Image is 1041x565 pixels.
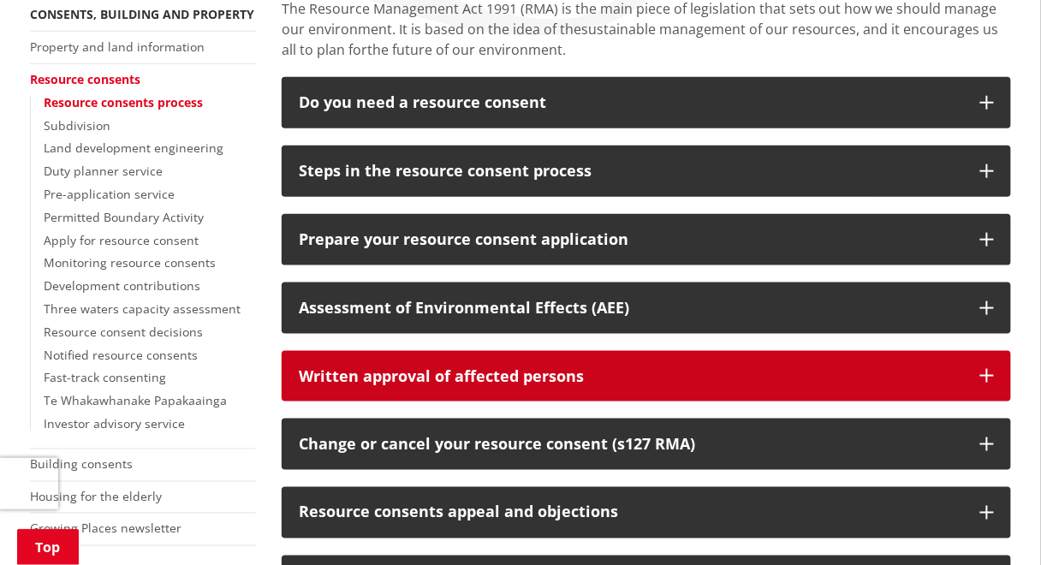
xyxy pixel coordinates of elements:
a: Development contributions [44,277,200,294]
a: Apply for resource consent [44,232,199,248]
a: Consents, building and property [30,6,254,22]
button: Steps in the resource consent process [282,146,1011,197]
a: Notified resource consents [44,347,198,363]
a: Land development engineering [44,140,223,156]
a: Resource consents [30,71,140,87]
a: Property and land information [30,39,205,55]
a: Te Whakawhanake Papakaainga [44,392,227,408]
button: Do you need a resource consent [282,77,1011,128]
div: Do you need a resource consent [299,94,963,111]
a: Top [17,529,79,565]
a: Three waters capacity assessment [44,300,241,317]
a: Pre-application service [44,186,175,202]
a: Fast-track consenting [44,369,166,385]
div: Assessment of Environmental Effects (AEE) [299,300,963,317]
a: Permitted Boundary Activity [44,209,204,225]
button: Change or cancel your resource consent (s127 RMA) [282,419,1011,470]
a: Growing Places newsletter [30,520,181,537]
a: Subdivision [44,117,110,134]
a: Investor advisory service [44,415,185,431]
button: Written approval of affected persons [282,351,1011,402]
button: Resource consents appeal and objections [282,487,1011,538]
button: Assessment of Environmental Effects (AEE) [282,282,1011,334]
a: Resource consent decisions [44,324,203,340]
div: Resource consents appeal and objections [299,504,963,521]
a: Monitoring resource consents [44,254,216,271]
a: Housing for the elderly [30,489,162,505]
button: Prepare your resource consent application [282,214,1011,265]
a: Duty planner service [44,163,163,179]
iframe: Messenger Launcher [962,493,1024,555]
div: Written approval of affected persons [299,368,963,385]
div: Steps in the resource consent process [299,163,963,180]
div: Prepare your resource consent application [299,231,963,248]
a: Building consents [30,456,133,473]
div: Change or cancel your resource consent (s127 RMA) [299,436,963,453]
a: Resource consents process [44,94,203,110]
